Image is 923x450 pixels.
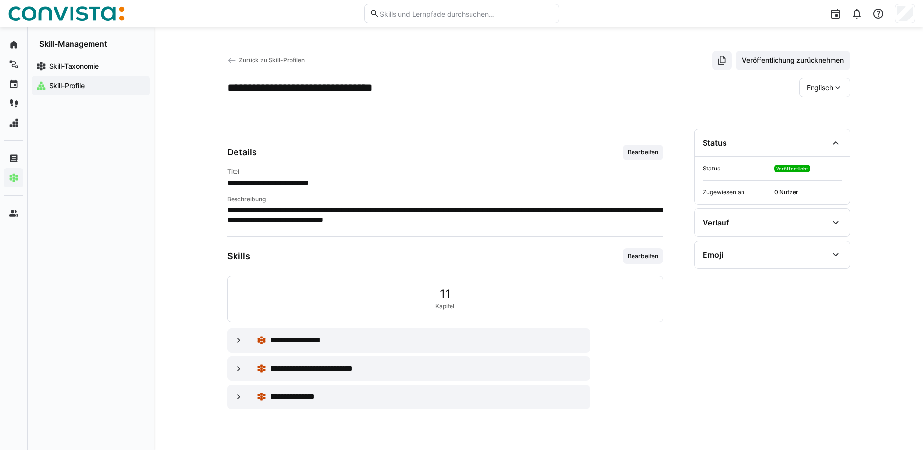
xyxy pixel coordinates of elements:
[227,56,305,64] a: Zurück zu Skill-Profilen
[776,166,808,171] span: Veröffentlicht
[440,288,451,300] span: 11
[627,252,659,260] span: Bearbeiten
[741,56,845,65] span: Veröffentlichung zurücknehmen
[807,83,833,93] span: Englisch
[227,147,257,158] h3: Details
[774,188,842,196] span: 0 Nutzer
[703,218,729,227] div: Verlauf
[627,149,659,156] span: Bearbeiten
[736,51,850,70] button: Veröffentlichung zurücknehmen
[703,188,770,196] span: Zugewiesen an
[623,145,663,160] button: Bearbeiten
[703,165,770,172] span: Status
[435,302,454,310] span: Kapitel
[379,9,553,18] input: Skills und Lernpfade durchsuchen…
[227,168,663,176] h4: Titel
[703,250,723,260] div: Emoji
[227,195,663,203] h4: Beschreibung
[239,56,305,64] span: Zurück zu Skill-Profilen
[227,251,250,262] h3: Skills
[623,248,663,264] button: Bearbeiten
[703,138,727,148] div: Status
